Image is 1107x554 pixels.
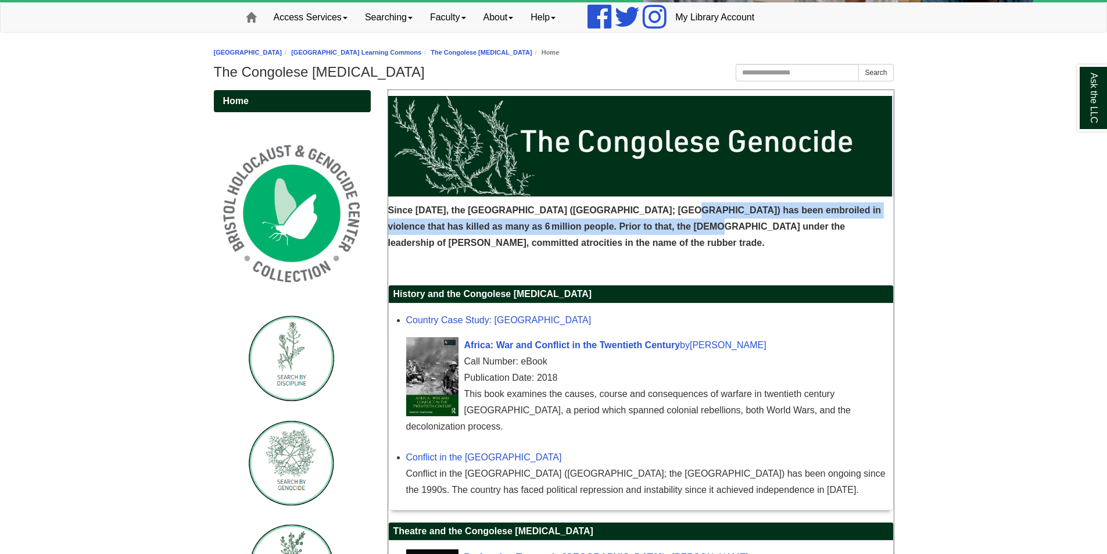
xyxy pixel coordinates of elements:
span: [PERSON_NAME] [690,340,766,350]
button: Search [858,64,893,81]
a: Searching [356,3,421,32]
nav: breadcrumb [214,47,894,58]
div: Publication Date: 2018 [406,370,887,386]
span: Home [223,96,249,106]
div: This book examines the causes, course and consequences of warfare in twentieth century [GEOGRAPHI... [406,386,887,435]
img: Cover Art [406,337,458,416]
img: Search by Genocide [248,419,335,506]
a: Cover ArtAfrica: War and Conflict in the Twentieth Centuryby[PERSON_NAME] [464,340,766,350]
img: The Congolese Genocide [388,96,894,196]
h2: History and the Congolese [MEDICAL_DATA] [389,285,893,303]
span: Africa: War and Conflict in the Twentieth Century [464,340,680,350]
span: Since [DATE], the [GEOGRAPHIC_DATA] ([GEOGRAPHIC_DATA]; [GEOGRAPHIC_DATA]) has been embroiled in ... [388,205,882,248]
a: [GEOGRAPHIC_DATA] [214,49,282,56]
h2: Theatre and the Congolese [MEDICAL_DATA] [389,523,893,541]
a: My Library Account [667,3,763,32]
a: Country Case Study: [GEOGRAPHIC_DATA] [406,315,592,325]
a: The Congolese [MEDICAL_DATA] [431,49,532,56]
a: Conflict in the [GEOGRAPHIC_DATA] [406,452,562,462]
span: by [680,340,690,350]
img: Holocaust and Genocide Collection [214,135,370,291]
a: Home [214,90,371,112]
img: Search by Discipline [248,314,335,402]
div: Conflict in the [GEOGRAPHIC_DATA] ([GEOGRAPHIC_DATA]; the [GEOGRAPHIC_DATA]) has been ongoing sin... [406,466,887,498]
a: About [475,3,522,32]
a: Access Services [265,3,356,32]
a: [GEOGRAPHIC_DATA] Learning Commons [291,49,421,56]
div: Call Number: eBook [406,353,887,370]
h1: The Congolese [MEDICAL_DATA] [214,64,894,80]
li: Home [532,47,560,58]
a: Faculty [421,3,475,32]
a: Help [522,3,564,32]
